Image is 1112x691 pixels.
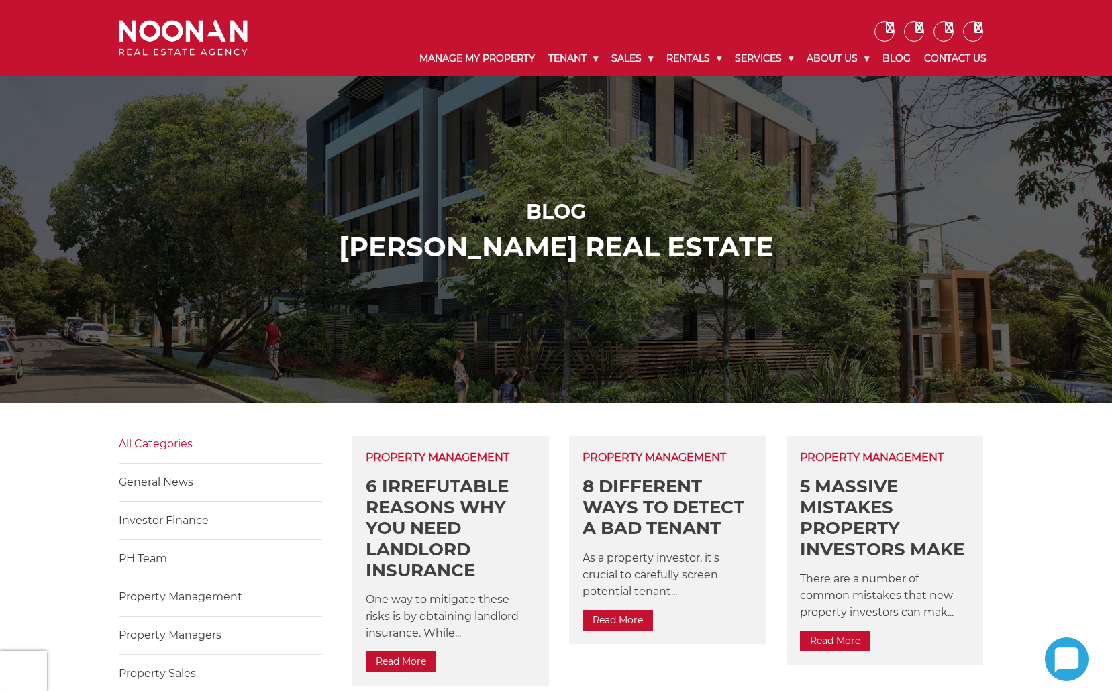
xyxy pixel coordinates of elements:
a: Read More [583,610,653,631]
a: Property Sales [119,667,196,680]
a: Read More [800,631,870,651]
a: Contact Us [917,42,993,76]
a: Manage My Property [413,42,542,76]
img: Noonan Real Estate Agency [119,20,248,56]
a: All Categories [119,437,193,450]
a: Blog [876,42,917,76]
span: Property Management [366,449,509,466]
span: Property Management [800,449,944,466]
h2: 6 Irrefutable Reasons Why You Need Landlord Insurance [366,476,536,581]
h2: 5 Massive Mistakes Property Investors Make [800,476,970,560]
a: About Us [800,42,876,76]
span: There are a number of common mistakes that new property investors can mak... [800,572,954,619]
h2: 8 Different Ways to Detect a Bad Tenant [583,476,752,539]
span: As a property investor, it's crucial to carefully screen potential tenant... [583,551,719,598]
h2: [PERSON_NAME] ReaL Estate [122,231,990,263]
a: Property Managers [119,629,221,641]
a: Rentals [660,42,728,76]
span: One way to mitigate these risks is by obtaining landlord insurance. While... [366,593,519,639]
a: Read More [366,651,436,672]
a: Services [728,42,800,76]
a: Investor Finance [119,514,209,527]
a: Property Management [119,590,242,603]
span: Property Management [583,449,726,466]
a: PH Team [119,552,167,565]
h1: Blog [122,200,990,224]
a: Tenant [542,42,605,76]
a: Sales [605,42,660,76]
a: General News [119,476,193,488]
